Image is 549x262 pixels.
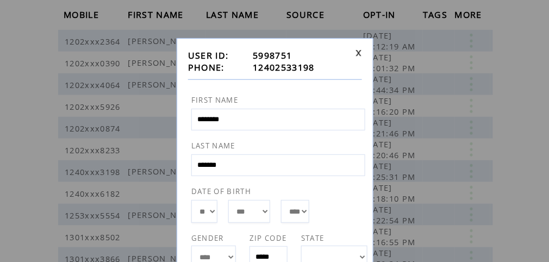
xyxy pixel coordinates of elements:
[253,49,292,61] span: 5998751
[191,95,238,105] span: FIRST NAME
[188,49,229,61] span: USER ID:
[191,186,251,196] span: DATE OF BIRTH
[191,233,224,243] span: GENDER
[249,233,287,243] span: ZIP CODE
[191,141,235,151] span: LAST NAME
[301,233,325,243] span: STATE
[253,61,315,73] span: 12402533198
[188,61,224,73] span: PHONE:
